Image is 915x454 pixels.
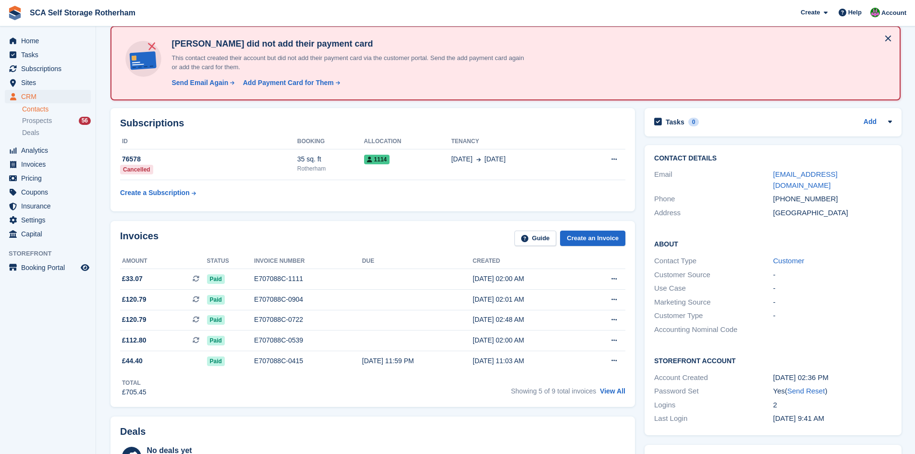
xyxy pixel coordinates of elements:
span: Storefront [9,249,96,258]
div: [GEOGRAPHIC_DATA] [773,208,892,219]
span: Paid [207,315,225,325]
div: [PHONE_NUMBER] [773,194,892,205]
div: Yes [773,386,892,397]
th: Invoice number [254,254,362,269]
div: Accounting Nominal Code [654,324,773,335]
div: Email [654,169,773,191]
a: menu [5,62,91,75]
div: Marketing Source [654,297,773,308]
a: menu [5,213,91,227]
span: £44.40 [122,356,143,366]
span: Subscriptions [21,62,79,75]
img: Sarah Race [870,8,880,17]
a: Add [864,117,877,128]
div: [DATE] 11:03 AM [473,356,583,366]
span: Settings [21,213,79,227]
span: CRM [21,90,79,103]
span: £120.79 [122,294,146,305]
a: Guide [514,231,557,246]
div: [DATE] 02:00 AM [473,335,583,345]
a: SCA Self Storage Rotherham [26,5,139,21]
span: 1114 [364,155,390,164]
span: Create [801,8,820,17]
a: Customer [773,257,805,265]
div: E707088C-0539 [254,335,362,345]
th: Booking [297,134,364,149]
a: [EMAIL_ADDRESS][DOMAIN_NAME] [773,170,838,189]
span: Invoices [21,158,79,171]
span: Paid [207,274,225,284]
img: no-card-linked-e7822e413c904bf8b177c4d89f31251c4716f9871600ec3ca5bfc59e148c83f4.svg [123,38,164,79]
a: menu [5,76,91,89]
div: E707088C-1111 [254,274,362,284]
th: Created [473,254,583,269]
div: 2 [773,400,892,411]
a: Send Reset [787,387,825,395]
th: Allocation [364,134,451,149]
a: menu [5,144,91,157]
h2: Invoices [120,231,159,246]
a: menu [5,199,91,213]
div: [DATE] 02:01 AM [473,294,583,305]
div: 76578 [120,154,297,164]
a: Add Payment Card for Them [239,78,341,88]
span: £33.07 [122,274,143,284]
a: menu [5,90,91,103]
div: - [773,310,892,321]
span: Capital [21,227,79,241]
span: Paid [207,295,225,305]
span: Tasks [21,48,79,61]
h2: Deals [120,426,146,437]
div: [DATE] 02:36 PM [773,372,892,383]
span: ( ) [785,387,827,395]
a: menu [5,158,91,171]
th: Due [362,254,473,269]
a: Create an Invoice [560,231,625,246]
span: Coupons [21,185,79,199]
div: Last Login [654,413,773,424]
h2: Storefront Account [654,356,892,365]
div: Contact Type [654,256,773,267]
a: View All [600,387,625,395]
a: Preview store [79,262,91,273]
time: 2025-03-15 09:41:32 UTC [773,414,824,422]
div: Customer Type [654,310,773,321]
div: 56 [79,117,91,125]
span: Account [881,8,906,18]
a: menu [5,185,91,199]
span: Help [848,8,862,17]
a: menu [5,48,91,61]
span: Sites [21,76,79,89]
h4: [PERSON_NAME] did not add their payment card [168,38,528,49]
a: Contacts [22,105,91,114]
div: E707088C-0722 [254,315,362,325]
div: £705.45 [122,387,146,397]
span: Paid [207,336,225,345]
span: £120.79 [122,315,146,325]
span: Showing 5 of 9 total invoices [511,387,596,395]
span: Booking Portal [21,261,79,274]
img: stora-icon-8386f47178a22dfd0bd8f6a31ec36ba5ce8667c1dd55bd0f319d3a0aa187defe.svg [8,6,22,20]
th: Tenancy [451,134,578,149]
div: [DATE] 02:00 AM [473,274,583,284]
div: - [773,297,892,308]
span: £112.80 [122,335,146,345]
div: Account Created [654,372,773,383]
div: 0 [688,118,699,126]
span: Home [21,34,79,48]
a: menu [5,172,91,185]
div: [DATE] 02:48 AM [473,315,583,325]
div: Address [654,208,773,219]
p: This contact created their account but did not add their payment card via the customer portal. Se... [168,53,528,72]
div: E707088C-0415 [254,356,362,366]
th: ID [120,134,297,149]
a: Prospects 56 [22,116,91,126]
a: menu [5,261,91,274]
div: - [773,270,892,281]
span: Pricing [21,172,79,185]
span: Paid [207,356,225,366]
h2: Subscriptions [120,118,625,129]
h2: Contact Details [654,155,892,162]
div: Use Case [654,283,773,294]
a: menu [5,227,91,241]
